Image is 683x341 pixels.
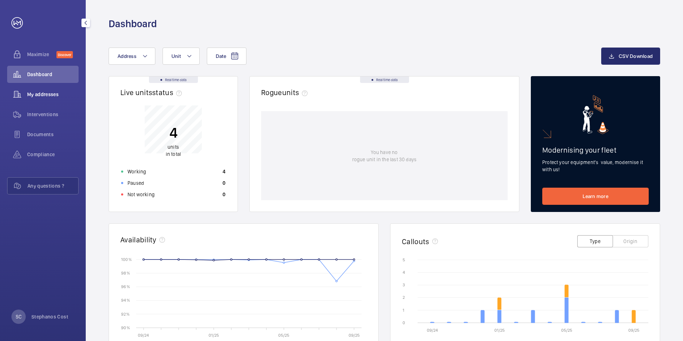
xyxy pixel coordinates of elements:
span: Date [216,53,226,59]
span: Maximize [27,51,56,58]
p: Not working [128,191,155,198]
text: 5 [403,257,405,262]
button: Origin [613,235,648,247]
span: Compliance [27,151,79,158]
p: Paused [128,179,144,187]
span: Address [118,53,136,59]
span: CSV Download [619,53,653,59]
span: Discover [56,51,73,58]
p: SC [16,313,21,320]
p: Protect your equipment's value, modernise it with us! [542,159,649,173]
p: 0 [223,179,225,187]
h2: Modernising your fleet [542,145,649,154]
text: 2 [403,295,405,300]
span: status [152,88,185,97]
h2: Rogue [261,88,310,97]
span: Dashboard [27,71,79,78]
a: Learn more [542,188,649,205]
text: 100 % [121,257,132,262]
button: Unit [163,48,200,65]
span: My addresses [27,91,79,98]
span: Documents [27,131,79,138]
p: You have no rogue unit in the last 30 days [352,149,417,163]
text: 09/24 [138,333,149,338]
text: 01/25 [494,328,505,333]
button: CSV Download [601,48,660,65]
text: 05/25 [278,333,289,338]
button: Date [207,48,246,65]
h2: Callouts [402,237,429,246]
text: 98 % [121,271,130,276]
h1: Dashboard [109,17,157,30]
text: 09/25 [628,328,639,333]
div: Real time data [360,76,409,83]
span: units [168,144,179,150]
div: Real time data [149,76,198,83]
text: 05/25 [561,328,572,333]
text: 96 % [121,284,130,289]
text: 1 [403,308,404,313]
text: 09/25 [349,333,360,338]
h2: Live units [120,88,185,97]
h2: Availability [120,235,156,244]
p: 4 [223,168,225,175]
button: Address [109,48,155,65]
img: marketing-card.svg [583,95,609,134]
span: units [282,88,311,97]
text: 3 [403,282,405,287]
text: 01/25 [209,333,219,338]
text: 0 [403,320,405,325]
p: 4 [166,124,181,142]
text: 92 % [121,311,130,316]
text: 90 % [121,325,130,330]
p: in total [166,143,181,158]
text: 09/24 [427,328,438,333]
span: Interventions [27,111,79,118]
p: Stephanos Cost [31,313,68,320]
p: Working [128,168,146,175]
span: Any questions ? [28,182,78,189]
span: Unit [171,53,181,59]
text: 94 % [121,298,130,303]
text: 4 [403,270,405,275]
button: Type [577,235,613,247]
p: 0 [223,191,225,198]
